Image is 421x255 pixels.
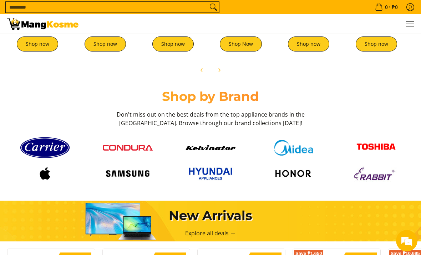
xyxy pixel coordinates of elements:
a: Kelvinator button 9a26f67e caed 448c 806d e01e406ddbdc [173,145,248,150]
img: Logo honor [268,165,318,182]
button: Previous [194,62,210,78]
a: Shop now [288,36,329,52]
img: Hyundai 2 [186,165,235,183]
img: Carrier logo 1 98356 9b90b2e1 0bd1 49ad 9aa2 9ddb2e94a36b [20,134,70,161]
span: 0 [384,5,389,10]
a: Midea logo 405e5d5e af7e 429b b899 c48f4df307b6 [255,140,331,156]
a: Hyundai 2 [173,165,248,183]
div: Minimize live chat window [117,4,134,21]
button: Next [211,62,227,78]
img: Condura logo red [103,145,153,151]
a: Logo honor [255,165,331,182]
nav: Main Menu [86,14,414,34]
button: Search [208,2,219,13]
a: Shop now [17,36,58,52]
textarea: Type your message and hit 'Enter' [4,175,136,200]
a: Shop now [356,36,397,52]
a: Toshiba logo [338,138,414,158]
h3: Don't miss out on the best deals from the top appliance brands in the [GEOGRAPHIC_DATA]. Browse t... [114,110,307,127]
a: Carrier logo 1 98356 9b90b2e1 0bd1 49ad 9aa2 9ddb2e94a36b [7,134,83,161]
span: ₱0 [391,5,399,10]
ul: Customer Navigation [86,14,414,34]
a: Shop now [85,36,126,52]
div: Chat with us now [37,40,120,49]
a: Explore all deals → [185,229,236,237]
a: Condura logo red [90,145,166,151]
img: Toshiba logo [351,138,401,158]
span: • [373,3,400,11]
h2: Shop by Brand [7,89,414,104]
a: Shop now [152,36,194,52]
img: Mang Kosme: Your Home Appliances Warehouse Sale Partner! [7,18,78,30]
img: Kelvinator button 9a26f67e caed 448c 806d e01e406ddbdc [186,145,235,150]
a: Logo rabbit [338,165,414,183]
a: Logo samsung wordmark [90,167,166,181]
span: We're online! [41,80,98,152]
a: Shop Now [220,36,262,52]
img: Midea logo 405e5d5e af7e 429b b899 c48f4df307b6 [268,140,318,156]
button: Menu [405,14,414,34]
a: Logo apple [7,165,83,182]
img: Logo samsung wordmark [103,167,153,181]
img: Logo apple [20,165,70,182]
img: Logo rabbit [351,165,401,183]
